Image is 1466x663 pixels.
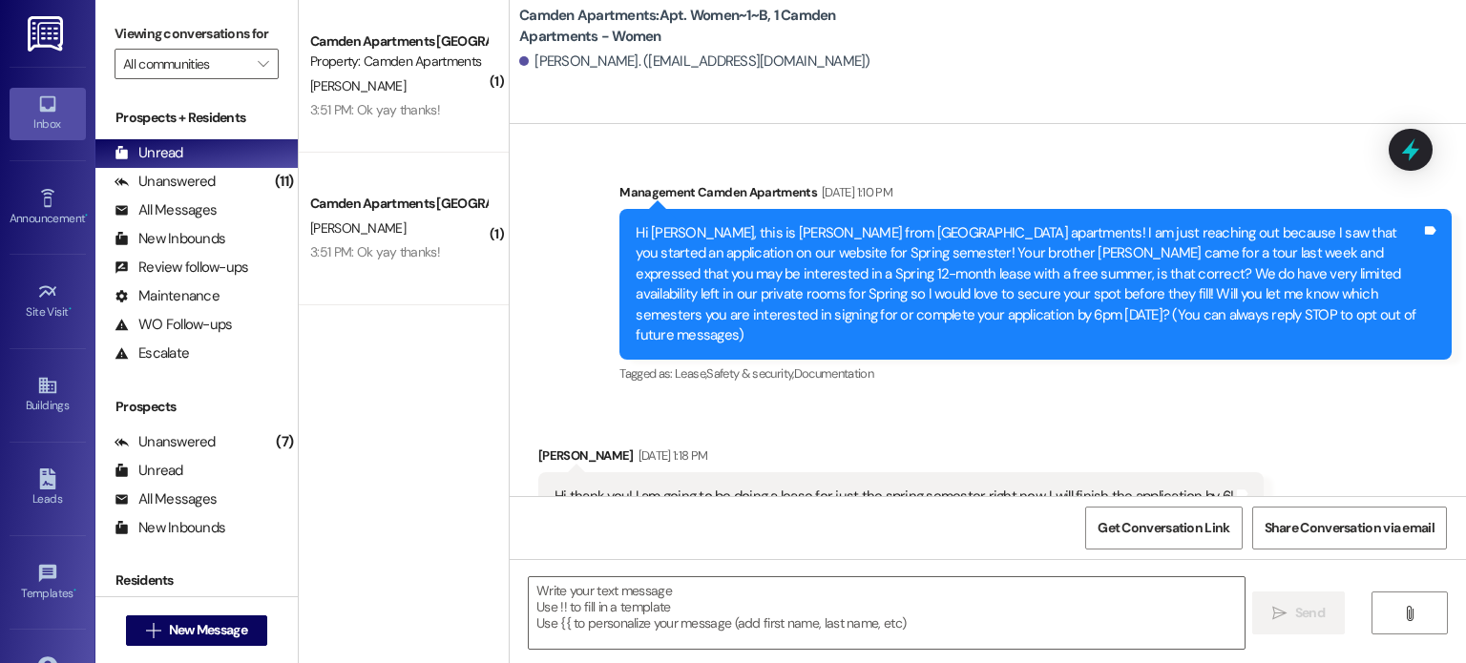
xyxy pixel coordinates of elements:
[794,365,874,382] span: Documentation
[95,397,298,417] div: Prospects
[538,445,1264,472] div: [PERSON_NAME]
[310,52,487,72] div: Property: Camden Apartments
[310,31,487,52] div: Camden Apartments [GEOGRAPHIC_DATA]
[85,209,88,222] span: •
[619,182,1452,209] div: Management Camden Apartments
[1402,606,1416,621] i: 
[115,229,225,249] div: New Inbounds
[519,52,870,72] div: [PERSON_NAME]. ([EMAIL_ADDRESS][DOMAIN_NAME])
[258,56,268,72] i: 
[73,584,76,597] span: •
[115,489,217,509] div: All Messages
[310,243,440,260] div: 3:51 PM: Ok yay thanks!
[115,19,279,49] label: Viewing conversations for
[115,315,232,335] div: WO Follow-ups
[115,343,189,363] div: Escalate
[10,463,86,514] a: Leads
[115,286,220,306] div: Maintenance
[1098,518,1229,538] span: Get Conversation Link
[310,194,487,214] div: Camden Apartments [GEOGRAPHIC_DATA]
[115,143,183,163] div: Unread
[115,518,225,538] div: New Inbounds
[619,360,1452,387] div: Tagged as:
[115,200,217,220] div: All Messages
[634,445,708,466] div: [DATE] 1:18 PM
[10,88,86,139] a: Inbox
[817,182,892,202] div: [DATE] 1:10 PM
[555,487,1233,507] div: Hi thank you! I am going to be doing a lease for just the spring semester right now. I will finis...
[310,219,406,237] span: [PERSON_NAME]
[115,258,248,278] div: Review follow-ups
[675,365,706,382] span: Lease ,
[1085,507,1242,549] button: Get Conversation Link
[1252,507,1447,549] button: Share Conversation via email
[1265,518,1435,538] span: Share Conversation via email
[10,369,86,421] a: Buildings
[271,427,298,457] div: (7)
[95,570,298,590] div: Residents
[10,557,86,609] a: Templates •
[146,623,160,638] i: 
[126,615,267,646] button: New Message
[1272,606,1287,621] i: 
[519,6,901,47] b: Camden Apartments: Apt. Women~1~B, 1 Camden Apartments - Women
[636,223,1421,346] div: Hi [PERSON_NAME], this is [PERSON_NAME] from [GEOGRAPHIC_DATA] apartments! I am just reaching out...
[310,77,406,94] span: [PERSON_NAME]
[115,432,216,452] div: Unanswered
[270,167,298,197] div: (11)
[1252,591,1345,634] button: Send
[706,365,793,382] span: Safety & security ,
[123,49,248,79] input: All communities
[115,172,216,192] div: Unanswered
[28,16,67,52] img: ResiDesk Logo
[95,108,298,128] div: Prospects + Residents
[115,461,183,481] div: Unread
[310,101,440,118] div: 3:51 PM: Ok yay thanks!
[10,276,86,327] a: Site Visit •
[169,620,247,640] span: New Message
[69,302,72,316] span: •
[1295,603,1325,623] span: Send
